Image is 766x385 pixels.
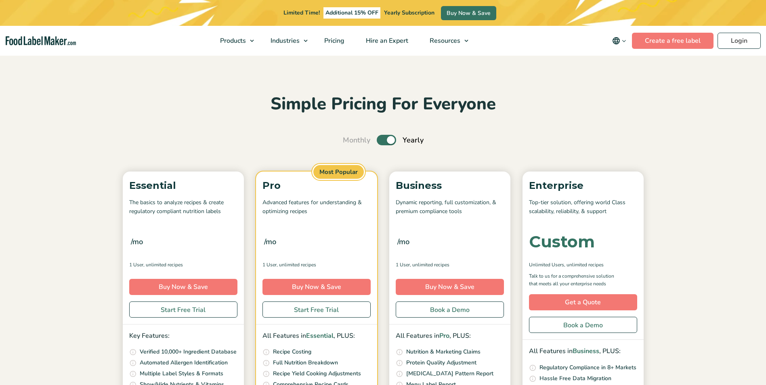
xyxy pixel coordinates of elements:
[377,135,396,145] label: Toggle
[273,369,361,378] p: Recipe Yield Cooking Adjustments
[140,347,237,356] p: Verified 10,000+ Ingredient Database
[539,374,611,383] p: Hassle Free Data Migration
[439,331,449,340] span: Pro
[396,261,410,268] span: 1 User
[262,178,371,193] p: Pro
[264,236,276,247] span: /mo
[718,33,761,49] a: Login
[262,331,371,341] p: All Features in , PLUS:
[218,36,247,45] span: Products
[312,164,365,180] span: Most Popular
[343,135,370,146] span: Monthly
[131,236,143,247] span: /mo
[262,301,371,318] a: Start Free Trial
[210,26,258,56] a: Products
[529,317,637,333] a: Book a Demo
[306,331,334,340] span: Essential
[262,279,371,295] a: Buy Now & Save
[529,272,622,288] p: Talk to us for a comprehensive solution that meets all your enterprise needs
[260,26,312,56] a: Industries
[363,36,409,45] span: Hire an Expert
[129,331,237,341] p: Key Features:
[396,331,504,341] p: All Features in , PLUS:
[564,261,604,268] span: , Unlimited Recipes
[268,36,300,45] span: Industries
[419,26,472,56] a: Resources
[427,36,461,45] span: Resources
[129,261,143,268] span: 1 User
[529,234,595,250] div: Custom
[406,347,481,356] p: Nutrition & Marketing Claims
[397,236,409,247] span: /mo
[314,26,353,56] a: Pricing
[129,198,237,216] p: The basics to analyze recipes & create regulatory compliant nutrition labels
[396,301,504,318] a: Book a Demo
[323,7,380,19] span: Additional 15% OFF
[406,369,493,378] p: [MEDICAL_DATA] Pattern Report
[403,135,424,146] span: Yearly
[406,358,476,367] p: Protein Quality Adjustment
[529,198,637,216] p: Top-tier solution, offering world Class scalability, reliability, & support
[384,9,434,17] span: Yearly Subscription
[529,346,637,357] p: All Features in , PLUS:
[262,198,371,216] p: Advanced features for understanding & optimizing recipes
[396,198,504,216] p: Dynamic reporting, full customization, & premium compliance tools
[140,369,223,378] p: Multiple Label Styles & Formats
[143,261,183,268] span: , Unlimited Recipes
[539,363,636,372] p: Regulatory Compliance in 8+ Markets
[573,347,599,356] span: Business
[273,358,338,367] p: Full Nutrition Breakdown
[410,261,449,268] span: , Unlimited Recipes
[529,294,637,310] a: Get a Quote
[355,26,417,56] a: Hire an Expert
[396,279,504,295] a: Buy Now & Save
[262,261,277,268] span: 1 User
[396,178,504,193] p: Business
[119,93,648,115] h2: Simple Pricing For Everyone
[529,178,637,193] p: Enterprise
[129,178,237,193] p: Essential
[129,301,237,318] a: Start Free Trial
[277,261,316,268] span: , Unlimited Recipes
[322,36,345,45] span: Pricing
[273,347,311,356] p: Recipe Costing
[129,279,237,295] a: Buy Now & Save
[632,33,714,49] a: Create a free label
[283,9,320,17] span: Limited Time!
[529,261,564,268] span: Unlimited Users
[441,6,496,20] a: Buy Now & Save
[140,358,228,367] p: Automated Allergen Identification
